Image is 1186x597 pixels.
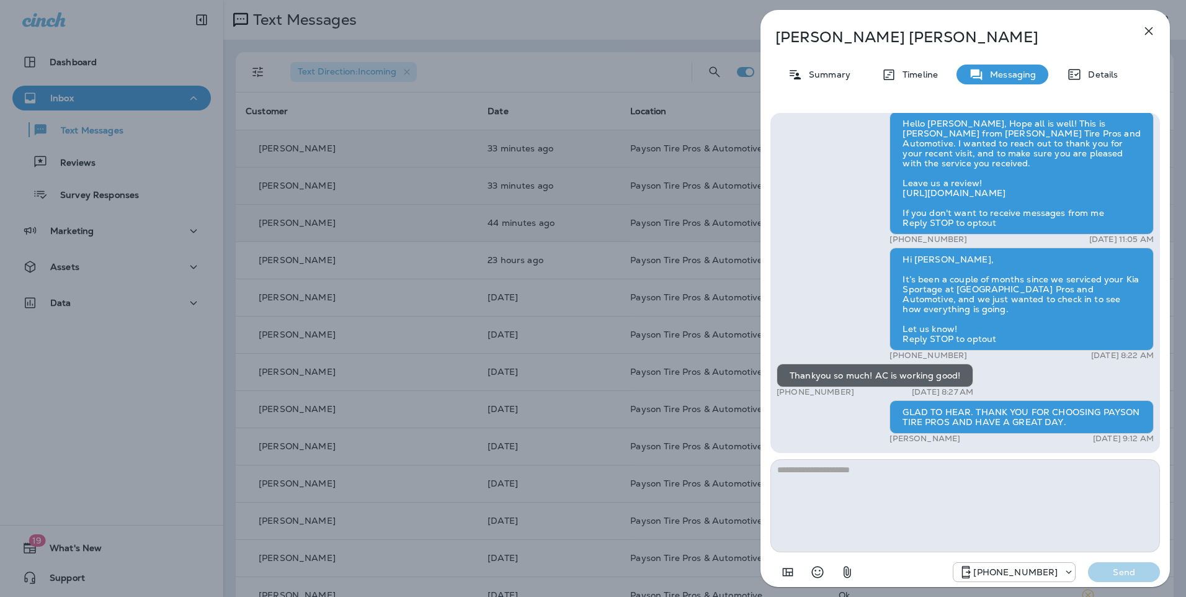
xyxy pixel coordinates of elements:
p: [DATE] 8:27 AM [912,387,973,397]
p: Summary [803,70,850,79]
p: [PHONE_NUMBER] [890,351,967,361]
p: [DATE] 9:12 AM [1093,434,1154,444]
p: [PERSON_NAME] [PERSON_NAME] [775,29,1114,46]
div: +1 (928) 260-4498 [953,565,1075,580]
p: [PERSON_NAME] [890,434,960,444]
div: Thankyou so much! AC is working good! [777,364,973,387]
div: Hello [PERSON_NAME], Hope all is well! This is [PERSON_NAME] from [PERSON_NAME] Tire Pros and Aut... [890,112,1154,235]
button: Select an emoji [805,560,830,585]
button: Add in a premade template [775,560,800,585]
p: [DATE] 11:05 AM [1089,235,1154,245]
p: [PHONE_NUMBER] [973,567,1058,577]
p: Timeline [896,70,938,79]
p: [PHONE_NUMBER] [777,387,854,397]
p: Details [1082,70,1118,79]
div: GLAD TO HEAR. THANK YOU FOR CHOOSING PAYSON TIRE PROS AND HAVE A GREAT DAY. [890,400,1154,434]
div: Hi [PERSON_NAME], It’s been a couple of months since we serviced your Kia Sportage at [GEOGRAPHIC... [890,248,1154,351]
p: [PHONE_NUMBER] [890,235,967,245]
p: [DATE] 8:22 AM [1091,351,1154,361]
p: Messaging [984,70,1036,79]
